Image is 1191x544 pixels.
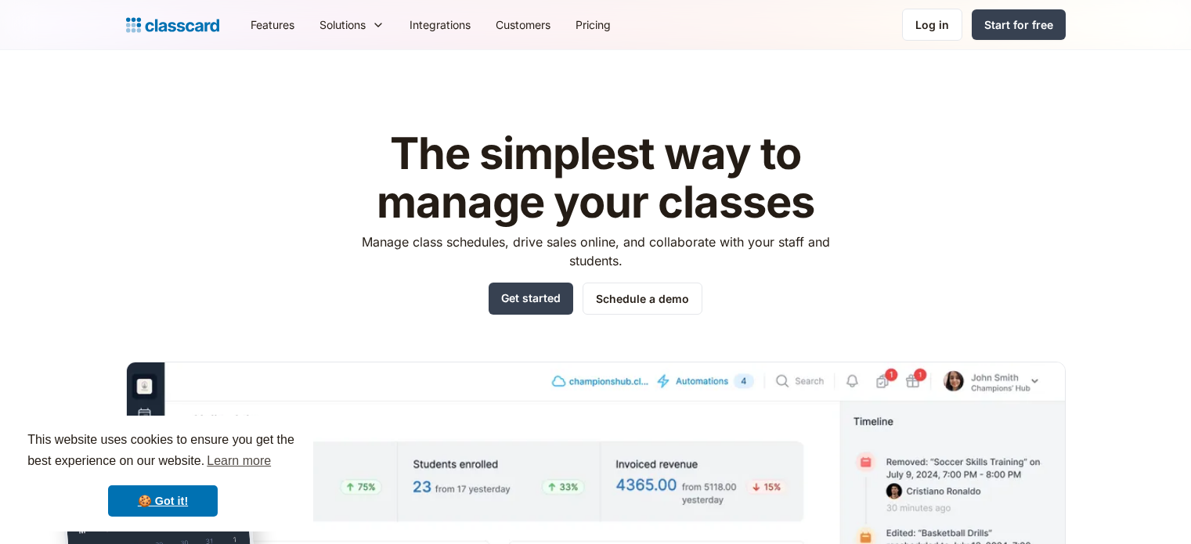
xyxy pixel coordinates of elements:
[13,416,313,531] div: cookieconsent
[397,7,483,42] a: Integrations
[307,7,397,42] div: Solutions
[984,16,1053,33] div: Start for free
[204,449,273,473] a: learn more about cookies
[108,485,218,517] a: dismiss cookie message
[319,16,366,33] div: Solutions
[126,14,219,36] a: home
[238,7,307,42] a: Features
[27,431,298,473] span: This website uses cookies to ensure you get the best experience on our website.
[563,7,623,42] a: Pricing
[347,232,844,270] p: Manage class schedules, drive sales online, and collaborate with your staff and students.
[902,9,962,41] a: Log in
[483,7,563,42] a: Customers
[972,9,1066,40] a: Start for free
[347,130,844,226] h1: The simplest way to manage your classes
[583,283,702,315] a: Schedule a demo
[915,16,949,33] div: Log in
[489,283,573,315] a: Get started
